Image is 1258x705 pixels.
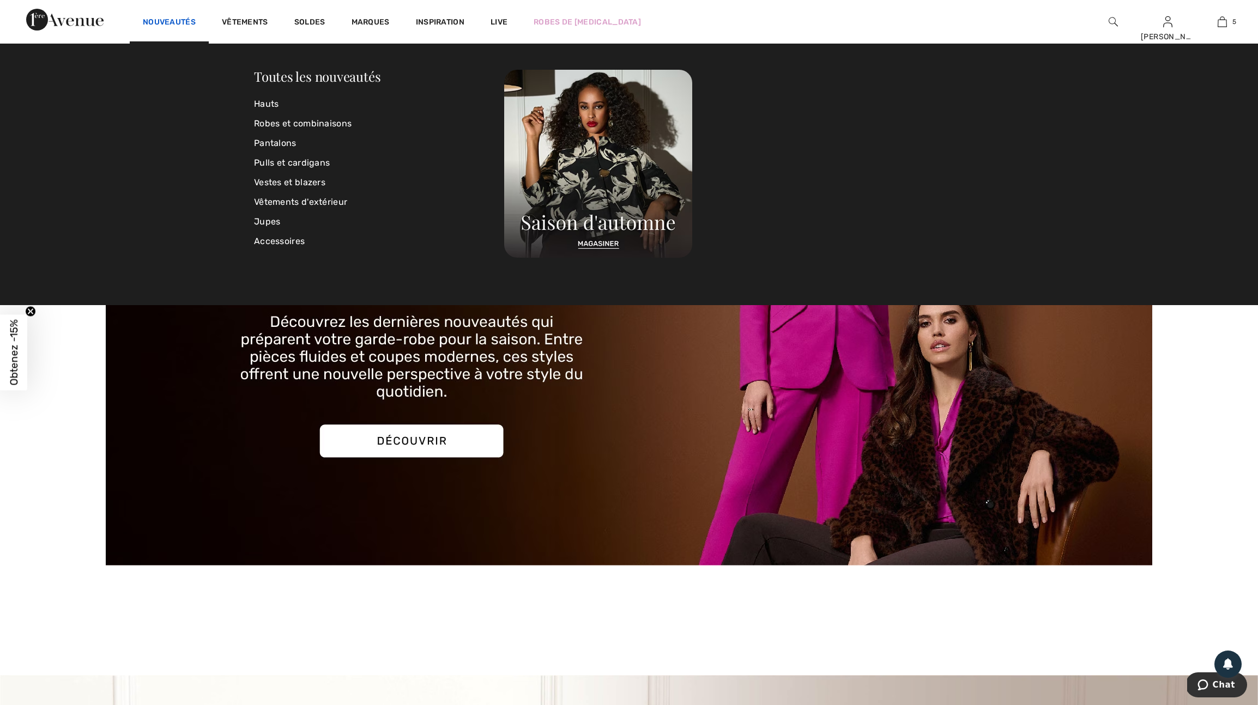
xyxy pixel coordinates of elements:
[254,133,504,153] a: Pantalons
[254,192,504,212] a: Vêtements d'extérieur
[1195,15,1249,28] a: 5
[1163,15,1172,28] img: Mes infos
[254,68,380,85] a: Toutes les nouveautés
[25,306,36,317] button: Close teaser
[352,17,390,29] a: Marques
[1232,17,1236,27] span: 5
[1163,16,1172,27] a: Se connecter
[1109,15,1118,28] img: recherche
[504,70,692,258] img: 250825112755_e80b8af1c0156.jpg
[254,232,504,251] a: Accessoires
[254,94,504,114] a: Hauts
[254,212,504,232] a: Jupes
[254,153,504,173] a: Pulls et cardigans
[222,17,268,29] a: Vêtements
[491,16,507,28] a: Live
[534,16,641,28] a: Robes de [MEDICAL_DATA]
[416,17,464,29] span: Inspiration
[254,114,504,133] a: Robes et combinaisons
[1218,15,1227,28] img: Mon panier
[143,17,196,29] a: Nouveautés
[1187,672,1247,700] iframe: Ouvre un widget dans lequel vous pouvez chatter avec l’un de nos agents
[8,320,20,386] span: Obtenez -15%
[106,64,1153,566] img: nouveautes par Joseph Ribkoff
[1141,31,1194,42] div: [PERSON_NAME]
[294,17,325,29] a: Soldes
[26,9,104,31] img: 1ère Avenue
[254,173,504,192] a: Vestes et blazers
